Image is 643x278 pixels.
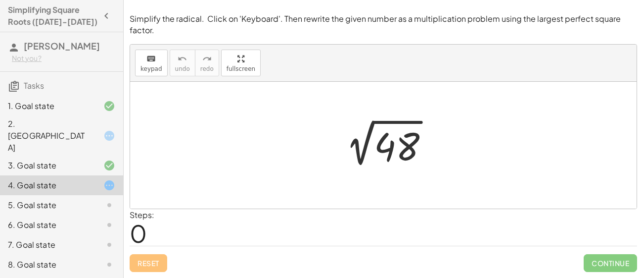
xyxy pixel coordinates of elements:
[24,80,44,91] span: Tasks
[8,259,88,271] div: 8. Goal state
[130,218,147,248] span: 0
[227,65,255,72] span: fullscreen
[103,259,115,271] i: Task not started.
[12,54,115,63] div: Not you?
[175,65,190,72] span: undo
[200,65,214,72] span: redo
[202,53,212,65] i: redo
[103,199,115,211] i: Task not started.
[103,179,115,191] i: Task started.
[146,53,156,65] i: keyboard
[103,219,115,231] i: Task not started.
[130,210,154,220] label: Steps:
[130,13,637,36] p: Simplify the radical. Click on 'Keyboard'. Then rewrite the given number as a multiplication prob...
[8,179,88,191] div: 4. Goal state
[140,65,162,72] span: keypad
[8,219,88,231] div: 6. Goal state
[8,118,88,154] div: 2. [GEOGRAPHIC_DATA]
[8,100,88,112] div: 1. Goal state
[103,239,115,251] i: Task not started.
[221,50,261,76] button: fullscreen
[8,199,88,211] div: 5. Goal state
[103,100,115,112] i: Task finished and correct.
[195,50,219,76] button: redoredo
[170,50,195,76] button: undoundo
[135,50,168,76] button: keyboardkeypad
[24,40,100,52] span: [PERSON_NAME]
[8,160,88,171] div: 3. Goal state
[103,160,115,171] i: Task finished and correct.
[178,53,187,65] i: undo
[8,239,88,251] div: 7. Goal state
[8,4,97,28] h4: Simplifying Square Roots ([DATE]-[DATE])
[103,130,115,142] i: Task started.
